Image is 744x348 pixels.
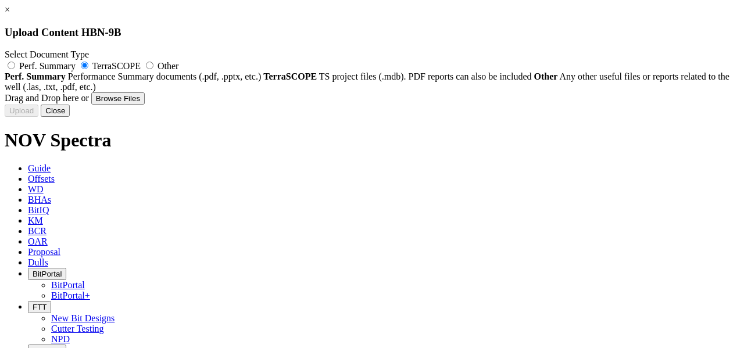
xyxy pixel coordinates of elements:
[81,93,89,103] span: or
[33,303,46,311] span: FTT
[33,270,62,278] span: BitPortal
[41,105,70,117] button: Close
[28,163,51,173] span: Guide
[28,226,46,236] span: BCR
[68,71,261,81] span: Performance Summary documents (.pdf, .pptx, etc.)
[92,61,141,71] span: TerraSCOPE
[5,105,38,117] button: Upload
[28,184,44,194] span: WD
[28,205,49,215] span: BitIQ
[28,174,55,184] span: Offsets
[319,71,532,81] span: TS project files (.mdb). PDF reports can also be included
[81,62,88,69] input: TerraSCOPE
[28,257,48,267] span: Dulls
[8,62,15,69] input: Perf. Summary
[5,71,66,81] strong: Perf. Summary
[146,62,153,69] input: Other
[263,71,317,81] strong: TerraSCOPE
[5,26,78,38] span: Upload Content
[51,313,115,323] a: New Bit Designs
[28,216,43,225] span: KM
[5,93,79,103] span: Drag and Drop here
[19,61,76,71] span: Perf. Summary
[51,324,104,333] a: Cutter Testing
[28,195,51,205] span: BHAs
[51,334,70,344] a: NPD
[5,49,89,59] span: Select Document Type
[5,71,729,92] span: Any other useful files or reports related to the well (.las, .txt, .pdf, etc.)
[51,280,85,290] a: BitPortal
[534,71,558,81] strong: Other
[51,290,90,300] a: BitPortal+
[91,92,145,105] button: Browse Files
[28,247,60,257] span: Proposal
[5,130,739,151] h1: NOV Spectra
[28,236,48,246] span: OAR
[81,26,121,38] span: HBN-9B
[158,61,178,71] span: Other
[5,5,10,15] a: ×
